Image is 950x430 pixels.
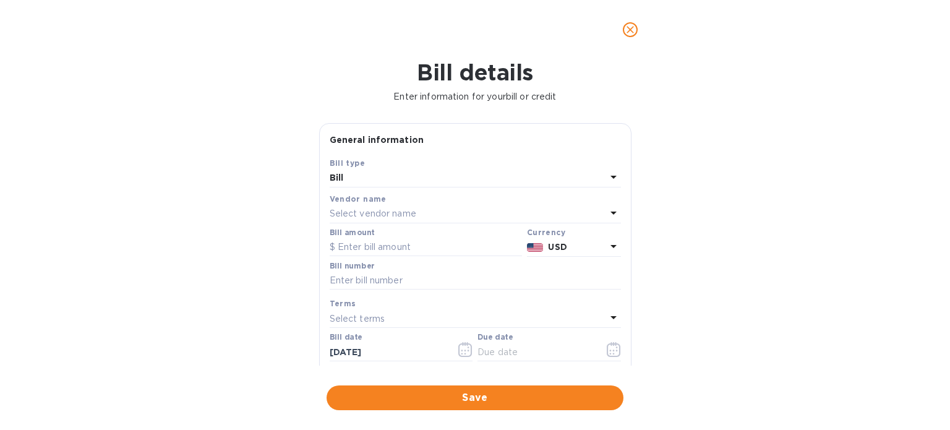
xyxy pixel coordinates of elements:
b: Bill [330,173,344,183]
input: Select date [330,343,447,361]
b: Terms [330,299,356,308]
h1: Bill details [10,59,940,85]
button: Save [327,385,623,410]
p: Select vendor name [330,207,416,220]
label: Due date [477,334,513,342]
p: Enter information for your bill or credit [10,90,940,103]
label: Bill date [330,334,362,342]
b: Currency [527,228,565,237]
input: $ Enter bill amount [330,238,522,257]
p: Select terms [330,312,385,325]
button: close [615,15,645,45]
label: Bill amount [330,229,374,236]
b: USD [548,242,567,252]
b: General information [330,135,424,145]
input: Enter bill number [330,272,621,290]
b: Bill type [330,158,366,168]
img: USD [527,243,544,252]
label: Bill number [330,262,374,270]
b: Vendor name [330,194,387,204]
span: Save [336,390,614,405]
input: Due date [477,343,594,361]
